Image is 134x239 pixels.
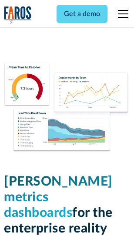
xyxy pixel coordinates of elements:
[113,3,130,24] div: menu
[57,5,107,23] a: Get a demo
[4,6,32,24] a: home
[4,63,130,153] img: Dora Metrics Dashboard
[4,6,32,24] img: Logo of the analytics and reporting company Faros.
[4,175,113,219] span: [PERSON_NAME] metrics dashboards
[4,174,130,236] h1: for the enterprise reality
